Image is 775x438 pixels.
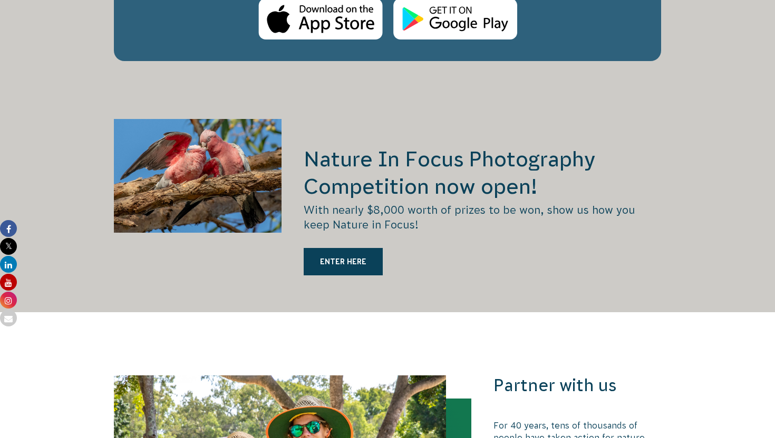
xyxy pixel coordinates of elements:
a: ENTER HERE [304,248,383,275]
p: With nearly $8,000 worth of prizes to be won, show us how you keep Nature in Focus! [304,203,661,232]
h2: Nature In Focus Photography Competition now open! [304,145,661,200]
h3: Partner with us [493,375,661,396]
